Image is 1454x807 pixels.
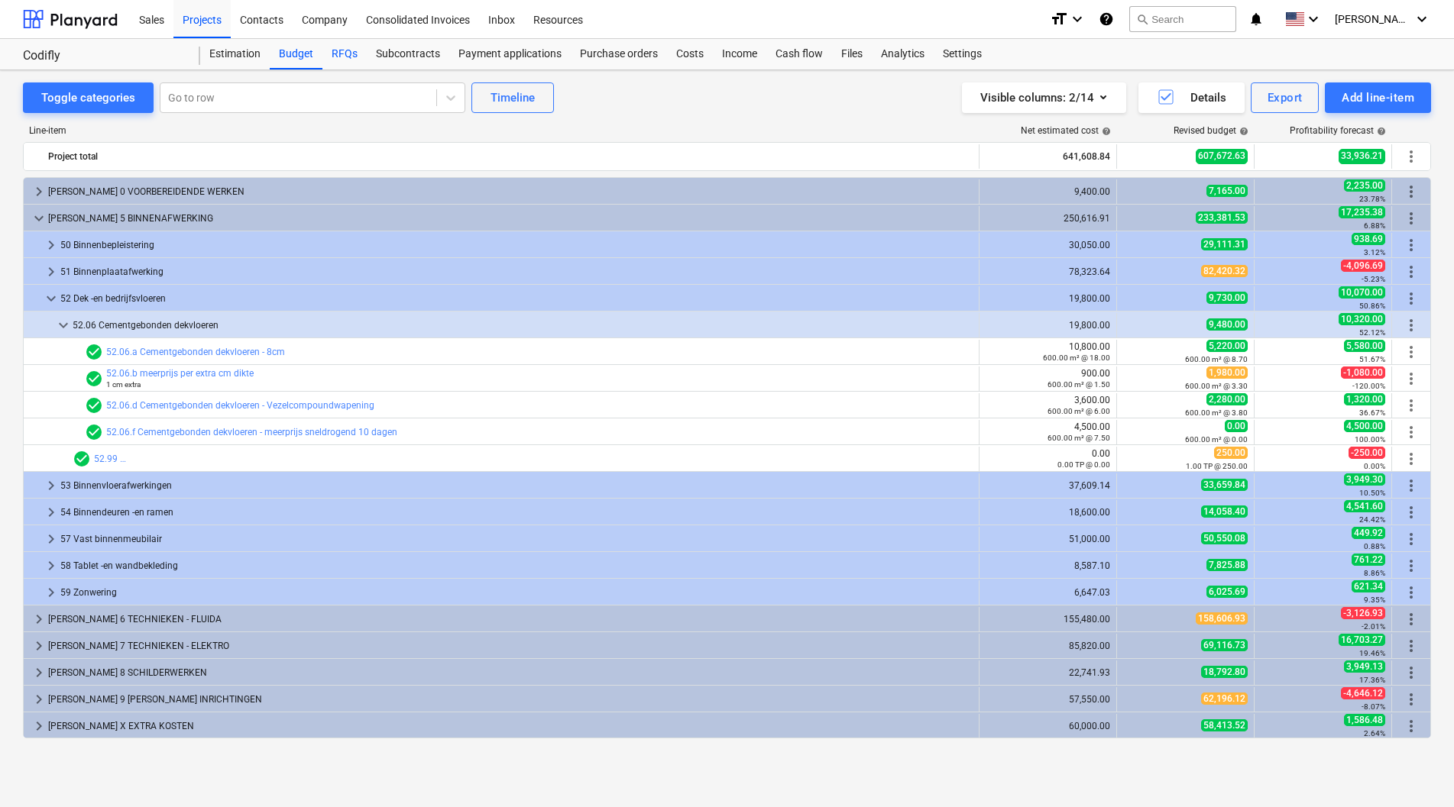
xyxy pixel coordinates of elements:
div: [PERSON_NAME] 7 TECHNIEKEN - ELEKTRO [48,634,973,658]
span: help [1236,127,1248,136]
small: 36.67% [1359,408,1385,417]
div: [PERSON_NAME] 9 [PERSON_NAME] INRICHTINGEN [48,687,973,712]
span: More actions [1402,717,1420,735]
span: keyboard_arrow_right [30,663,48,682]
span: keyboard_arrow_right [30,717,48,735]
div: Budget [270,39,322,69]
a: Subcontracts [367,39,449,69]
span: 607,672.63 [1196,149,1248,163]
small: 0.00 TP @ 0.00 [1057,460,1110,469]
span: keyboard_arrow_right [42,503,60,521]
span: -250.00 [1349,447,1385,459]
a: RFQs [322,39,367,69]
small: 600.00 m² @ 3.30 [1185,382,1248,390]
span: 58,413.52 [1201,719,1248,731]
div: Revised budget [1174,125,1248,136]
div: 58 Tablet -en wandbekleding [60,554,973,578]
span: 82,420.32 [1201,265,1248,277]
div: Timeline [491,88,535,108]
small: 52.12% [1359,328,1385,337]
div: Details [1157,88,1226,108]
small: 100.00% [1355,435,1385,444]
span: More actions [1402,476,1420,495]
span: search [1136,13,1148,25]
span: 69,116.73 [1201,639,1248,651]
span: keyboard_arrow_right [42,583,60,602]
span: 233,381.53 [1196,211,1248,224]
div: 0.00 [986,448,1110,470]
div: [PERSON_NAME] 0 VOORBEREIDENDE WERKEN [48,179,973,204]
span: More actions [1402,316,1420,334]
span: -4,096.69 [1341,260,1385,272]
a: 52.06.f Cementgebonden dekvloeren - meerprijs sneldrogend 10 dagen [106,427,397,437]
span: -3,126.93 [1341,607,1385,619]
div: Codifly [23,48,182,64]
span: More actions [1402,583,1420,602]
span: 16,703.27 [1339,634,1385,646]
span: 4,500.00 [1344,420,1385,432]
button: Details [1138,82,1245,113]
span: keyboard_arrow_down [30,209,48,228]
span: 2,280.00 [1206,393,1248,405]
span: 6,025.69 [1206,586,1248,598]
a: 52.06.b meerprijs per extra cm dikte [106,368,254,379]
span: 50,550.08 [1201,532,1248,544]
div: 78,323.64 [986,266,1110,277]
span: More actions [1402,423,1420,441]
span: Line-item has 1 RFQs [85,343,103,361]
div: 18,600.00 [986,507,1110,518]
span: help [1374,127,1386,136]
small: 0.88% [1364,542,1385,550]
span: keyboard_arrow_right [30,690,48,709]
div: 54 Binnendeuren -en ramen [60,500,973,525]
span: More actions [1402,263,1420,281]
span: -1,080.00 [1341,366,1385,379]
a: 52.06.d Cementgebonden dekvloeren - Vezelcompoundwapening [106,400,374,411]
button: Toggle categories [23,82,154,113]
div: [PERSON_NAME] 5 BINNENAFWERKING [48,206,973,231]
div: 6,647.03 [986,587,1110,598]
span: [PERSON_NAME] [1335,13,1411,25]
div: Cash flow [766,39,832,69]
span: More actions [1402,557,1420,575]
span: keyboard_arrow_right [42,263,60,281]
span: More actions [1402,370,1420,388]
a: Analytics [872,39,934,69]
span: 33,936.21 [1339,149,1385,163]
div: Profitability forecast [1290,125,1386,136]
small: 2.64% [1364,729,1385,738]
small: 10.50% [1359,489,1385,497]
span: keyboard_arrow_right [42,476,60,495]
span: help [1099,127,1111,136]
a: Estimation [200,39,270,69]
div: 51 Binnenplaatafwerking [60,260,973,284]
a: Files [832,39,872,69]
span: 5,580.00 [1344,340,1385,352]
span: 1,586.48 [1344,714,1385,726]
i: keyboard_arrow_down [1413,10,1431,28]
span: 10,320.00 [1339,313,1385,325]
div: 4,500.00 [986,421,1110,443]
span: 33,659.84 [1201,479,1248,491]
small: 6.88% [1364,221,1385,230]
small: 23.78% [1359,195,1385,203]
span: 7,825.88 [1206,559,1248,571]
div: Costs [667,39,713,69]
span: More actions [1402,637,1420,655]
div: Net estimated cost [1021,125,1111,136]
small: 600.00 m² @ 6.00 [1048,407,1110,415]
a: Payment applications [449,39,571,69]
small: 50.86% [1359,302,1385,310]
div: 155,480.00 [986,614,1110,625]
span: 761.22 [1352,554,1385,566]
div: 37,609.14 [986,480,1110,491]
a: Income [713,39,766,69]
div: 57 Vast binnenmeubilair [60,527,973,551]
button: Search [1129,6,1236,32]
span: 5,220.00 [1206,340,1248,352]
span: keyboard_arrow_right [30,637,48,655]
